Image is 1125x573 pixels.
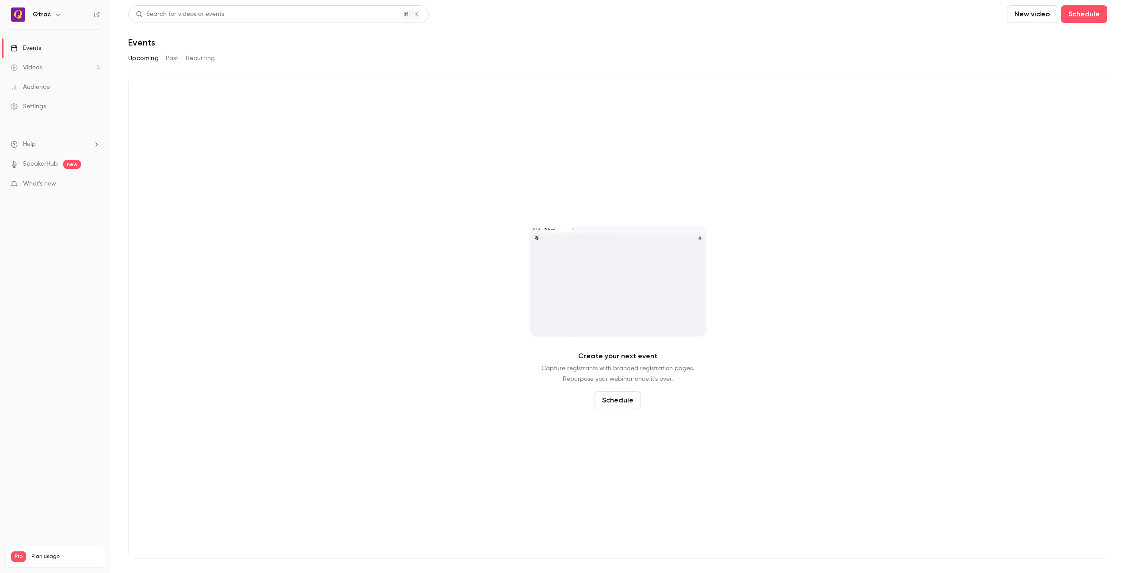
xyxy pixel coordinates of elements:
[11,8,25,22] img: Qtrac
[23,179,56,189] span: What's new
[31,553,99,560] span: Plan usage
[166,51,179,65] button: Past
[595,391,641,409] button: Schedule
[1007,5,1057,23] button: New video
[11,102,46,111] div: Settings
[63,160,81,169] span: new
[11,83,50,91] div: Audience
[542,363,694,384] p: Capture registrants with branded registration pages. Repurpose your webinar once it's over.
[128,37,155,48] h1: Events
[23,159,58,169] a: SpeakerHub
[11,551,26,562] span: Pro
[11,140,100,149] li: help-dropdown-opener
[23,140,36,149] span: Help
[89,180,100,188] iframe: Noticeable Trigger
[128,51,159,65] button: Upcoming
[1061,5,1107,23] button: Schedule
[186,51,215,65] button: Recurring
[11,63,42,72] div: Videos
[136,10,224,19] div: Search for videos or events
[11,44,41,53] div: Events
[578,351,657,361] p: Create your next event
[33,10,51,19] h6: Qtrac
